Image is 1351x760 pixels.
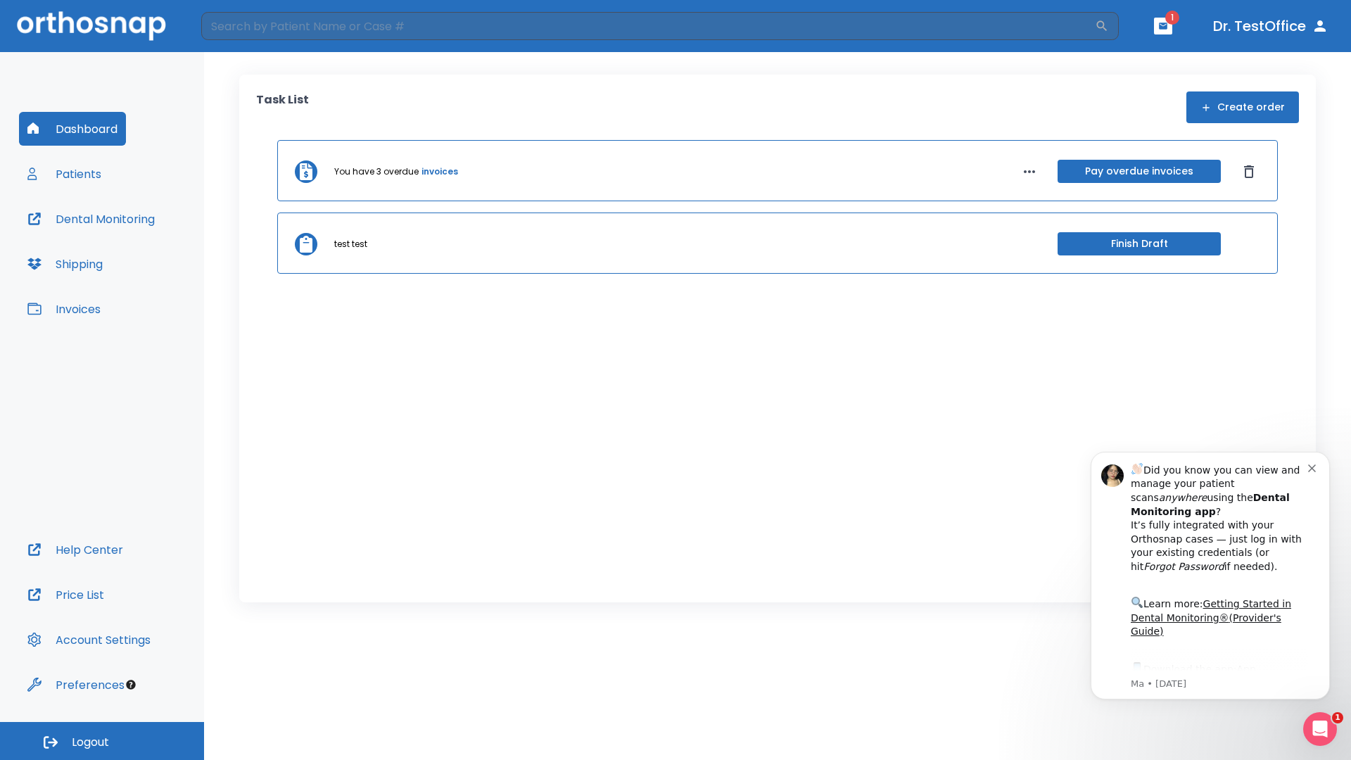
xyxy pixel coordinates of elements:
[19,112,126,146] button: Dashboard
[1207,13,1334,39] button: Dr. TestOffice
[61,229,239,301] div: Download the app: | ​ Let us know if you need help getting started!
[61,247,239,260] p: Message from Ma, sent 3w ago
[1165,11,1179,25] span: 1
[1332,712,1343,723] span: 1
[125,678,137,691] div: Tooltip anchor
[1058,232,1221,255] button: Finish Draft
[256,91,309,123] p: Task List
[1186,91,1299,123] button: Create order
[19,668,133,702] button: Preferences
[1303,712,1337,746] iframe: Intercom live chat
[334,238,367,251] p: test test
[19,202,163,236] button: Dental Monitoring
[1058,160,1221,183] button: Pay overdue invoices
[19,623,159,657] button: Account Settings
[72,735,109,750] span: Logout
[61,233,186,258] a: App Store
[19,533,132,566] button: Help Center
[17,11,166,40] img: Orthosnap
[334,165,419,178] p: You have 3 overdue
[201,12,1095,40] input: Search by Patient Name or Case #
[19,247,111,281] button: Shipping
[19,292,109,326] button: Invoices
[1070,431,1351,722] iframe: Intercom notifications message
[421,165,458,178] a: invoices
[239,30,250,42] button: Dismiss notification
[19,157,110,191] button: Patients
[1238,160,1260,183] button: Dismiss
[19,578,113,612] button: Price List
